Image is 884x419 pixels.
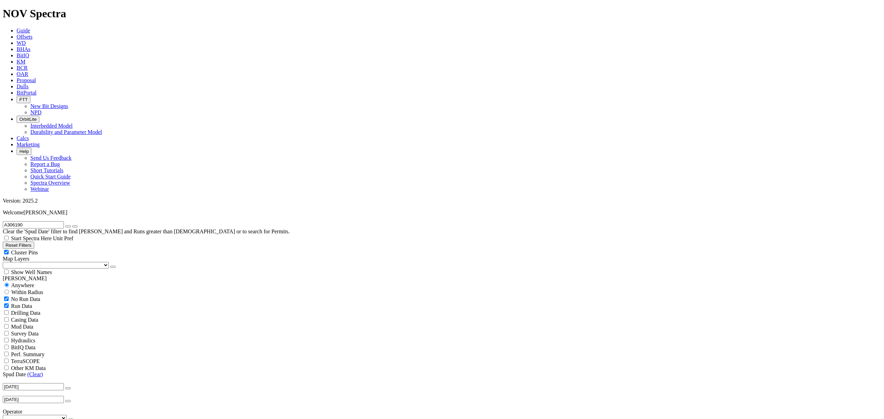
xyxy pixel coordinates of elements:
[53,235,73,241] span: Unit Pref
[30,123,73,129] a: Interbedded Model
[30,167,64,173] a: Short Tutorials
[3,242,34,249] button: Reset Filters
[3,275,881,282] div: [PERSON_NAME]
[11,310,40,316] span: Drilling Data
[11,358,40,364] span: TerraSCOPE
[17,148,31,155] button: Help
[3,351,881,358] filter-controls-checkbox: Performance Summary
[17,135,29,141] a: Calcs
[3,209,881,216] p: Welcome
[11,351,45,357] span: Perf. Summary
[17,59,26,65] a: KM
[30,180,70,186] a: Spectra Overview
[11,269,52,275] span: Show Well Names
[3,396,64,403] input: Before
[3,409,22,415] span: Operator
[11,235,51,241] span: Start Spectra Here
[19,97,28,102] span: FTT
[30,161,60,167] a: Report a Bug
[4,236,9,240] input: Start Spectra Here
[27,371,43,377] a: (Clear)
[11,296,40,302] span: No Run Data
[11,282,34,288] span: Anywhere
[11,365,46,371] span: Other KM Data
[23,209,67,215] span: [PERSON_NAME]
[3,371,26,377] span: Spud Date
[11,317,38,323] span: Casing Data
[17,77,36,83] a: Proposal
[17,28,30,33] a: Guide
[11,331,39,337] span: Survey Data
[30,109,41,115] a: NPD
[30,186,49,192] a: Webinar
[17,65,28,71] a: BCR
[3,364,881,371] filter-controls-checkbox: TerraSCOPE Data
[11,338,35,343] span: Hydraulics
[11,289,43,295] span: Within Radius
[17,40,26,46] a: WD
[19,149,29,154] span: Help
[17,71,28,77] a: OAR
[11,324,33,330] span: Mud Data
[17,142,40,147] a: Marketing
[11,303,32,309] span: Run Data
[19,117,37,122] span: OrbitLite
[17,84,29,89] a: Dulls
[30,174,70,179] a: Quick Start Guide
[11,344,36,350] span: BitIQ Data
[17,46,30,52] a: BHAs
[17,116,39,123] button: OrbitLite
[3,221,64,228] input: Search
[3,337,881,344] filter-controls-checkbox: Hydraulics Analysis
[30,129,102,135] a: Durability and Parameter Model
[3,256,29,262] span: Map Layers
[3,358,881,364] filter-controls-checkbox: TerraSCOPE Data
[3,7,881,20] h1: NOV Spectra
[30,155,71,161] a: Send Us Feedback
[11,250,38,255] span: Cluster Pins
[17,90,37,96] a: BitPortal
[17,96,30,103] button: FTT
[3,228,290,234] span: Clear the 'Spud Date' filter to find [PERSON_NAME] and Runs greater than [DEMOGRAPHIC_DATA] or to...
[30,103,68,109] a: New Bit Designs
[3,198,881,204] div: Version: 2025.2
[3,383,64,390] input: After
[17,34,32,40] a: Offsets
[17,52,29,58] a: BitIQ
